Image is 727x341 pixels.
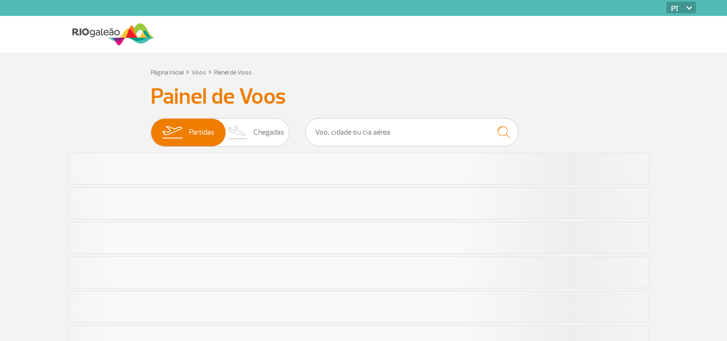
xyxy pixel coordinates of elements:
[151,84,576,110] h3: Painel de Voos
[151,69,184,77] a: Página Inicial
[189,119,214,146] span: Partidas
[222,119,253,146] img: slider-desembarque
[186,65,189,78] a: >
[208,65,212,78] a: >
[305,118,518,146] input: Voo, cidade ou cia aérea
[253,119,284,146] span: Chegadas
[214,69,252,77] a: Painel de Voos
[192,69,206,77] a: Voos
[155,119,189,146] img: slider-embarque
